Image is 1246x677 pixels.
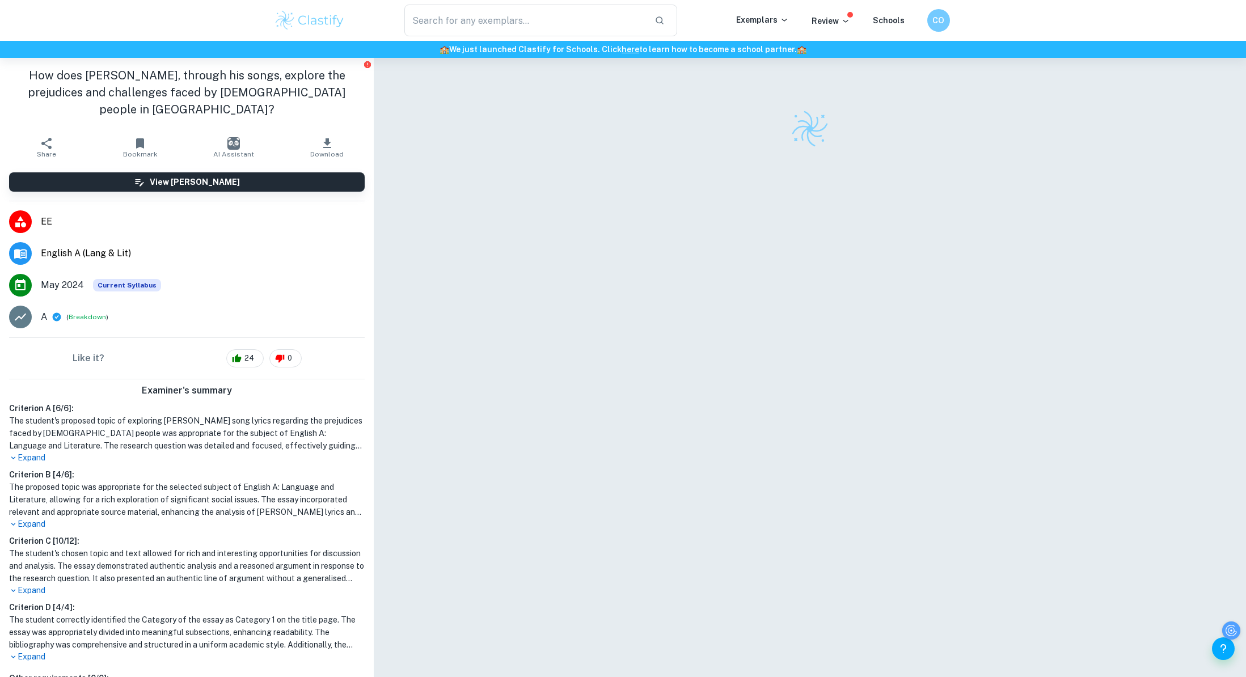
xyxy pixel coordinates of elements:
[93,279,161,291] div: This exemplar is based on the current syllabus. Feel free to refer to it for inspiration/ideas wh...
[41,278,84,292] span: May 2024
[9,172,365,192] button: View [PERSON_NAME]
[9,651,365,663] p: Expand
[9,452,365,464] p: Expand
[440,45,449,54] span: 🏫
[227,137,240,150] img: AI Assistant
[797,45,806,54] span: 🏫
[5,384,369,397] h6: Examiner's summary
[66,312,108,323] span: ( )
[280,132,374,163] button: Download
[9,481,365,518] h1: The proposed topic was appropriate for the selected subject of English A: Language and Literature...
[932,14,945,27] h6: CO
[790,109,830,149] img: Clastify logo
[238,353,260,364] span: 24
[9,67,365,118] h1: How does [PERSON_NAME], through his songs, explore the prejudices and challenges faced by [DEMOGR...
[622,45,639,54] a: here
[873,16,905,25] a: Schools
[94,132,187,163] button: Bookmark
[9,402,365,414] h6: Criterion A [ 6 / 6 ]:
[9,414,365,452] h1: The student's proposed topic of exploring [PERSON_NAME] song lyrics regarding the prejudices face...
[213,150,254,158] span: AI Assistant
[93,279,161,291] span: Current Syllabus
[187,132,281,163] button: AI Assistant
[269,349,302,367] div: 0
[9,468,365,481] h6: Criterion B [ 4 / 6 ]:
[37,150,56,158] span: Share
[9,601,365,613] h6: Criterion D [ 4 / 4 ]:
[41,215,365,229] span: EE
[226,349,264,367] div: 24
[9,547,365,585] h1: The student's chosen topic and text allowed for rich and interesting opportunities for discussion...
[363,60,371,69] button: Report issue
[812,15,850,27] p: Review
[1212,637,1235,660] button: Help and Feedback
[69,312,106,322] button: Breakdown
[73,352,104,365] h6: Like it?
[404,5,646,36] input: Search for any exemplars...
[9,518,365,530] p: Expand
[9,613,365,651] h1: The student correctly identified the Category of the essay as Category 1 on the title page. The e...
[150,176,240,188] h6: View [PERSON_NAME]
[41,310,47,324] p: A
[274,9,346,32] img: Clastify logo
[123,150,158,158] span: Bookmark
[927,9,950,32] button: CO
[41,247,365,260] span: English A (Lang & Lit)
[310,150,344,158] span: Download
[281,353,298,364] span: 0
[9,585,365,596] p: Expand
[2,43,1244,56] h6: We just launched Clastify for Schools. Click to learn how to become a school partner.
[736,14,789,26] p: Exemplars
[9,535,365,547] h6: Criterion C [ 10 / 12 ]:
